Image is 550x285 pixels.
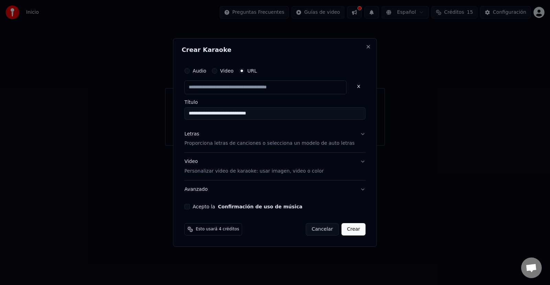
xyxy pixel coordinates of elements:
button: LetrasProporciona letras de canciones o selecciona un modelo de auto letras [184,125,365,153]
button: Cancelar [306,223,339,235]
button: VideoPersonalizar video de karaoke: usar imagen, video o color [184,153,365,180]
p: Personalizar video de karaoke: usar imagen, video o color [184,168,323,175]
h2: Crear Karaoke [181,47,368,53]
button: Acepto la [218,204,302,209]
div: Letras [184,131,199,138]
label: Video [220,68,233,73]
p: Proporciona letras de canciones o selecciona un modelo de auto letras [184,140,354,147]
label: Título [184,100,365,105]
span: Esto usará 4 créditos [196,227,239,232]
button: Avanzado [184,180,365,198]
label: URL [247,68,257,73]
label: Audio [192,68,206,73]
button: Crear [341,223,365,235]
label: Acepto la [192,204,302,209]
div: Video [184,158,323,175]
